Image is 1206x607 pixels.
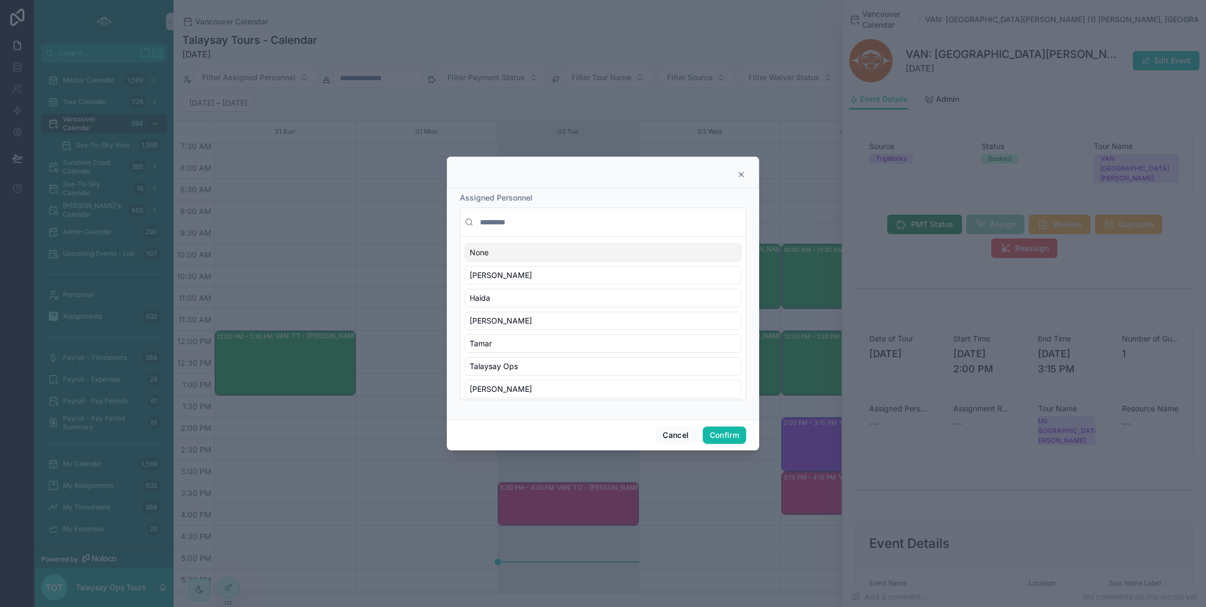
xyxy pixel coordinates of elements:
[465,243,741,262] div: None
[703,427,746,444] button: Confirm
[470,270,532,281] span: [PERSON_NAME]
[470,293,490,303] span: Haida
[470,338,492,349] span: Tamar
[460,193,533,202] span: Assigned Personnel
[470,315,532,326] span: [PERSON_NAME]
[656,427,696,444] button: Cancel
[470,384,532,395] span: [PERSON_NAME]
[460,237,746,399] div: Suggestions
[470,361,518,372] span: Talaysay Ops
